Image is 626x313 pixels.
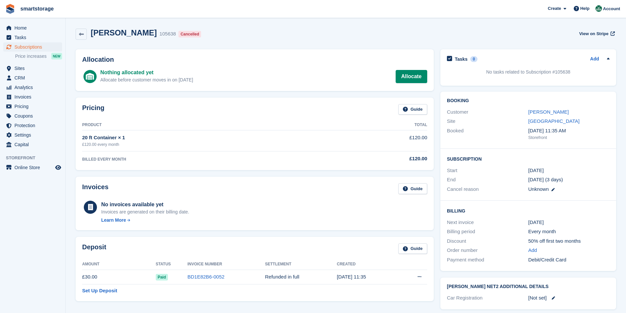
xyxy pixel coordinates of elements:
a: menu [3,121,62,130]
a: menu [3,140,62,149]
a: Preview store [54,164,62,171]
h2: Subscription [447,155,610,162]
h2: Booking [447,98,610,103]
a: Guide [398,243,427,254]
a: smartstorage [18,3,56,14]
span: Tasks [14,33,54,42]
td: £30.00 [82,270,156,284]
a: Add [590,56,599,63]
span: Paid [156,274,168,280]
div: £120.00 [328,155,428,163]
h2: [PERSON_NAME] [91,28,157,37]
div: End [447,176,528,184]
th: Total [328,120,428,130]
a: menu [3,130,62,140]
div: Nothing allocated yet [100,69,193,77]
span: Price increases [15,53,47,59]
div: Storefront [528,134,610,141]
div: Next invoice [447,219,528,226]
div: Car Registration [447,294,528,302]
td: £120.00 [328,130,428,151]
div: 20 ft Container × 1 [82,134,328,142]
a: Guide [398,104,427,115]
div: Site [447,118,528,125]
a: View on Stripe [576,28,616,39]
span: Invoices [14,92,54,101]
a: Allocate [396,70,427,83]
div: £120.00 every month [82,142,328,147]
a: menu [3,102,62,111]
a: menu [3,42,62,52]
th: Product [82,120,328,130]
span: Analytics [14,83,54,92]
div: BILLED EVERY MONTH [82,156,328,162]
span: Help [580,5,590,12]
div: Payment method [447,256,528,264]
th: Amount [82,259,156,270]
div: Start [447,167,528,174]
div: Customer [447,108,528,116]
span: Home [14,23,54,33]
a: menu [3,73,62,82]
div: Debit/Credit Card [528,256,610,264]
span: Unknown [528,186,549,192]
a: Guide [398,183,427,194]
div: [DATE] [528,219,610,226]
h2: Allocation [82,56,427,63]
td: Refunded in full [265,270,337,284]
span: Account [603,6,620,12]
div: Every month [528,228,610,235]
span: Pricing [14,102,54,111]
a: [GEOGRAPHIC_DATA] [528,118,580,124]
div: Cancel reason [447,186,528,193]
div: 0 [470,56,478,62]
th: Created [337,259,398,270]
span: [DATE] (3 days) [528,177,563,182]
h2: Billing [447,207,610,214]
div: Order number [447,247,528,254]
span: Sites [14,64,54,73]
span: Create [548,5,561,12]
span: Protection [14,121,54,130]
span: Coupons [14,111,54,121]
a: menu [3,92,62,101]
th: Status [156,259,188,270]
div: Invoices are generated on their billing date. [101,209,189,215]
a: Set Up Deposit [82,287,117,295]
span: Subscriptions [14,42,54,52]
a: Learn More [101,217,189,224]
span: View on Stripe [579,31,608,37]
h2: [PERSON_NAME] Net2 Additional Details [447,284,610,289]
p: No tasks related to Subscription #105638 [447,69,610,76]
span: Settings [14,130,54,140]
div: 50% off first two months [528,237,610,245]
a: BD1E82B6-0052 [188,274,225,279]
img: stora-icon-8386f47178a22dfd0bd8f6a31ec36ba5ce8667c1dd55bd0f319d3a0aa187defe.svg [5,4,15,14]
th: Invoice Number [188,259,265,270]
div: [Not set] [528,294,610,302]
span: Online Store [14,163,54,172]
h2: Pricing [82,104,104,115]
a: menu [3,64,62,73]
a: menu [3,163,62,172]
time: 2025-09-02 10:35:47 UTC [337,274,366,279]
a: menu [3,111,62,121]
time: 2025-09-05 00:00:00 UTC [528,167,544,174]
h2: Invoices [82,183,108,194]
div: Booked [447,127,528,141]
a: menu [3,83,62,92]
div: Billing period [447,228,528,235]
div: No invoices available yet [101,201,189,209]
div: Allocate before customer moves in on [DATE] [100,77,193,83]
th: Settlement [265,259,337,270]
span: CRM [14,73,54,82]
div: Discount [447,237,528,245]
span: Capital [14,140,54,149]
div: Cancelled [178,31,201,37]
span: Storefront [6,155,65,161]
a: Add [528,247,537,254]
div: 105638 [159,30,176,38]
a: menu [3,33,62,42]
h2: Tasks [455,56,468,62]
a: [PERSON_NAME] [528,109,569,115]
